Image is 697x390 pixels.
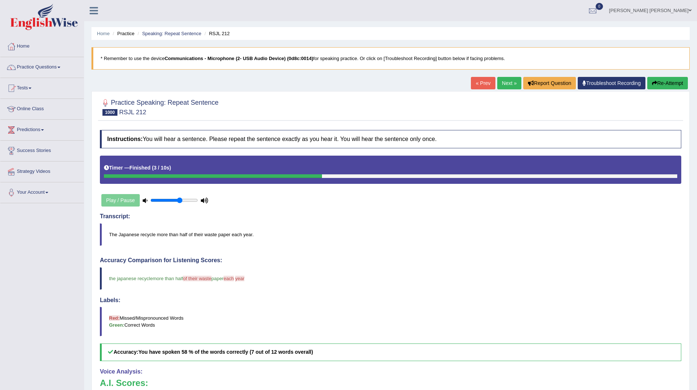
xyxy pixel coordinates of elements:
span: of their waste [183,276,211,281]
a: Your Account [0,182,84,201]
button: Report Question [523,77,576,89]
a: Success Stories [0,141,84,159]
a: Troubleshoot Recording [578,77,645,89]
b: Red: [109,315,120,321]
span: year [235,276,244,281]
span: paper [211,276,224,281]
span: each [224,276,234,281]
h4: You will hear a sentence. Please repeat the sentence exactly as you hear it. You will hear the se... [100,130,681,148]
b: You have spoken 58 % of the words correctly (7 out of 12 words overall) [138,349,313,355]
li: RSJL 212 [203,30,230,37]
b: ( [152,165,154,171]
li: Practice [111,30,134,37]
b: Finished [130,165,151,171]
a: Tests [0,78,84,96]
h4: Voice Analysis: [100,368,681,375]
b: Communications - Microphone (2- USB Audio Device) (0d8c:0014) [165,56,313,61]
b: A.I. Scores: [100,378,148,388]
blockquote: Missed/Mispronounced Words Correct Words [100,307,681,336]
b: 3 / 10s [154,165,169,171]
span: 0 [596,3,603,10]
h5: Timer — [104,165,171,171]
a: Online Class [0,99,84,117]
a: Speaking: Repeat Sentence [142,31,201,36]
h4: Transcript: [100,213,681,220]
button: Re-Attempt [647,77,688,89]
span: 1000 [102,109,117,116]
a: Predictions [0,120,84,138]
small: RSJL 212 [119,109,146,116]
span: the japanese recycle [109,276,153,281]
h2: Practice Speaking: Repeat Sentence [100,97,218,116]
a: Next » [497,77,521,89]
a: Strategy Videos [0,161,84,180]
a: Home [97,31,110,36]
b: Instructions: [107,136,143,142]
b: Green: [109,322,124,328]
h4: Labels: [100,297,681,304]
blockquote: The Japanese recycle more than half of their waste paper each year. [100,223,681,246]
span: more than half [153,276,183,281]
h4: Accuracy Comparison for Listening Scores: [100,257,681,264]
a: Practice Questions [0,57,84,75]
h5: Accuracy: [100,343,681,361]
blockquote: * Remember to use the device for speaking practice. Or click on [Troubleshoot Recording] button b... [91,47,690,70]
a: Home [0,36,84,55]
a: « Prev [471,77,495,89]
b: ) [169,165,171,171]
